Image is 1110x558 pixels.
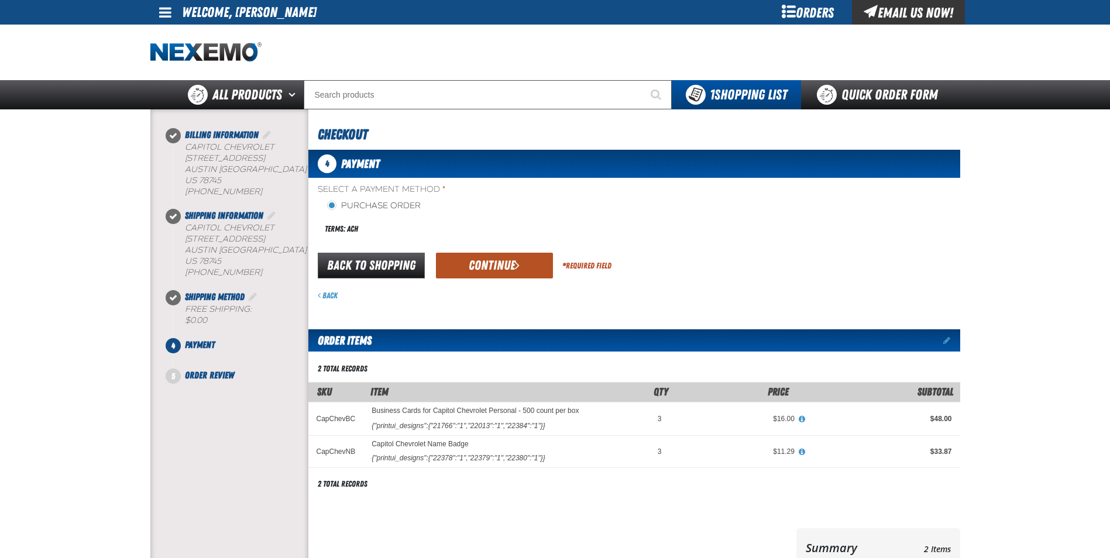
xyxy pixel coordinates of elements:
[185,304,308,326] div: Free Shipping:
[318,126,367,143] span: Checkout
[318,363,367,374] div: 2 total records
[801,80,960,109] a: Quick Order Form
[308,435,364,467] td: CapChevNB
[327,201,421,212] label: Purchase Order
[318,478,367,490] div: 2 total records
[943,336,960,345] a: Edit items
[173,290,308,338] li: Shipping Method. Step 3 of 5. Completed
[710,87,787,103] span: Shopping List
[678,414,794,423] div: $16.00
[212,84,282,105] span: All Products
[185,315,207,325] strong: $0.00
[164,128,308,383] nav: Checkout steps. Current step is Payment. Step 4 of 5
[642,80,672,109] button: Start Searching
[173,209,308,290] li: Shipping Information. Step 2 of 5. Completed
[436,253,553,278] button: Continue
[672,80,801,109] button: You have 1 Shopping List. Open to view details
[284,80,304,109] button: Open All Products pages
[658,447,662,456] span: 3
[678,447,794,456] div: $11.29
[173,338,308,368] li: Payment. Step 4 of 5. Not Completed
[185,210,263,221] span: Shipping Information
[173,368,308,383] li: Order Review. Step 5 of 5. Not Completed
[327,201,336,210] input: Purchase Order
[261,129,273,140] a: Edit Billing Information
[917,385,953,398] span: Subtotal
[318,184,634,195] span: Select a Payment Method
[318,216,634,242] div: Terms: ACH
[710,87,714,103] strong: 1
[795,447,810,457] button: View All Prices for Capitol Chevrolet Name Badge
[185,164,216,174] span: AUSTIN
[372,421,545,430] div: {"printui_designs":{"21766":"1","22013":"1","22384":"1"}}
[150,42,262,63] img: Nexemo logo
[806,538,895,558] th: Summary
[185,256,197,266] span: US
[173,128,308,209] li: Billing Information. Step 1 of 5. Completed
[219,245,307,255] span: [GEOGRAPHIC_DATA]
[372,440,468,448] a: Capitol Chevrolet Name Badge
[372,407,579,415] a: Business Cards for Capitol Chevrolet Personal - 500 count per box
[185,187,262,197] bdo: [PHONE_NUMBER]
[185,175,197,185] span: US
[372,453,545,463] div: {"printui_designs":{"22378":"1","22379":"1","22380":"1"}}
[768,385,789,398] span: Price
[318,291,338,300] a: Back
[795,414,810,425] button: View All Prices for Business Cards for Capitol Chevrolet Personal - 500 count per box
[185,267,262,277] bdo: [PHONE_NUMBER]
[185,339,215,350] span: Payment
[185,291,245,302] span: Shipping Method
[247,291,259,302] a: Edit Shipping Method
[811,447,952,456] div: $33.87
[308,329,372,352] h2: Order Items
[308,402,364,435] td: CapChevBC
[185,129,259,140] span: Billing Information
[185,223,274,233] span: Capitol Chevrolet
[185,234,265,244] span: [STREET_ADDRESS]
[370,385,389,398] span: Item
[199,175,221,185] bdo: 78745
[185,142,274,152] span: Capitol Chevrolet
[318,253,425,278] a: Back to Shopping
[318,154,336,173] span: 4
[185,153,265,163] span: [STREET_ADDRESS]
[166,368,181,384] span: 5
[895,538,950,558] td: 2 Items
[185,370,234,381] span: Order Review
[304,80,672,109] input: Search
[658,415,662,423] span: 3
[562,260,611,271] div: Required Field
[811,414,952,423] div: $48.00
[150,42,262,63] a: Home
[219,164,307,174] span: [GEOGRAPHIC_DATA]
[166,338,181,353] span: 4
[317,385,332,398] a: SKU
[654,385,668,398] span: Qty
[199,256,221,266] bdo: 78745
[341,157,380,171] span: Payment
[185,245,216,255] span: AUSTIN
[266,210,277,221] a: Edit Shipping Information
